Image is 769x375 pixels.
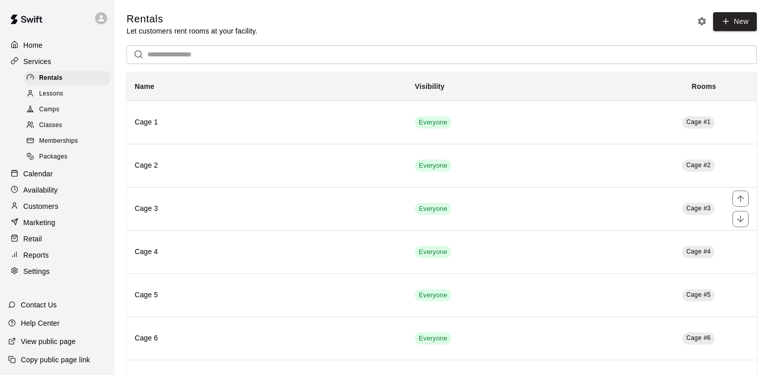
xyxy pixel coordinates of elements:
span: Everyone [415,204,451,214]
a: Packages [24,149,114,165]
a: Calendar [8,166,106,181]
span: Cage #6 [686,334,711,341]
h6: Cage 6 [135,333,398,344]
p: Services [23,56,51,67]
p: Availability [23,185,58,195]
span: Everyone [415,118,451,128]
p: Home [23,40,43,50]
div: Classes [24,118,110,133]
p: Reports [23,250,49,260]
div: Rentals [24,71,110,85]
p: Help Center [21,318,59,328]
a: Customers [8,199,106,214]
a: Reports [8,247,106,263]
a: Home [8,38,106,53]
a: Settings [8,264,106,279]
span: Camps [39,105,59,115]
a: Services [8,54,106,69]
p: View public page [21,336,76,347]
div: This service is visible to all of your customers [415,160,451,172]
span: Cage #1 [686,118,711,126]
h6: Cage 1 [135,117,398,128]
span: Classes [39,120,62,131]
h6: Cage 4 [135,246,398,258]
span: Everyone [415,291,451,300]
p: Settings [23,266,50,276]
h6: Cage 5 [135,290,398,301]
div: This service is visible to all of your customers [415,332,451,345]
button: move item up [732,191,749,207]
span: Cage #5 [686,291,711,298]
h6: Cage 3 [135,203,398,214]
b: Visibility [415,82,445,90]
span: Lessons [39,89,64,99]
button: Rental settings [694,14,710,29]
p: Calendar [23,169,53,179]
span: Everyone [415,161,451,171]
b: Name [135,82,155,90]
a: Retail [8,231,106,246]
div: This service is visible to all of your customers [415,116,451,129]
span: Everyone [415,334,451,343]
a: Marketing [8,215,106,230]
b: Rooms [692,82,716,90]
div: This service is visible to all of your customers [415,246,451,258]
p: Contact Us [21,300,57,310]
h6: Cage 2 [135,160,398,171]
div: This service is visible to all of your customers [415,203,451,215]
a: Camps [24,102,114,118]
button: move item down [732,211,749,227]
span: Everyone [415,247,451,257]
p: Retail [23,234,42,244]
span: Cage #3 [686,205,711,212]
a: Availability [8,182,106,198]
div: Memberships [24,134,110,148]
a: New [713,12,757,31]
p: Copy public page link [21,355,90,365]
a: Memberships [24,134,114,149]
h5: Rentals [127,12,257,26]
a: Classes [24,118,114,134]
span: Rentals [39,73,63,83]
div: Lessons [24,87,110,101]
span: Cage #4 [686,248,711,255]
a: Lessons [24,86,114,102]
span: Packages [39,152,68,162]
a: Rentals [24,70,114,86]
div: Camps [24,103,110,117]
p: Customers [23,201,58,211]
p: Let customers rent rooms at your facility. [127,26,257,36]
span: Cage #2 [686,162,711,169]
p: Marketing [23,217,55,228]
div: This service is visible to all of your customers [415,289,451,301]
span: Memberships [39,136,78,146]
div: Packages [24,150,110,164]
